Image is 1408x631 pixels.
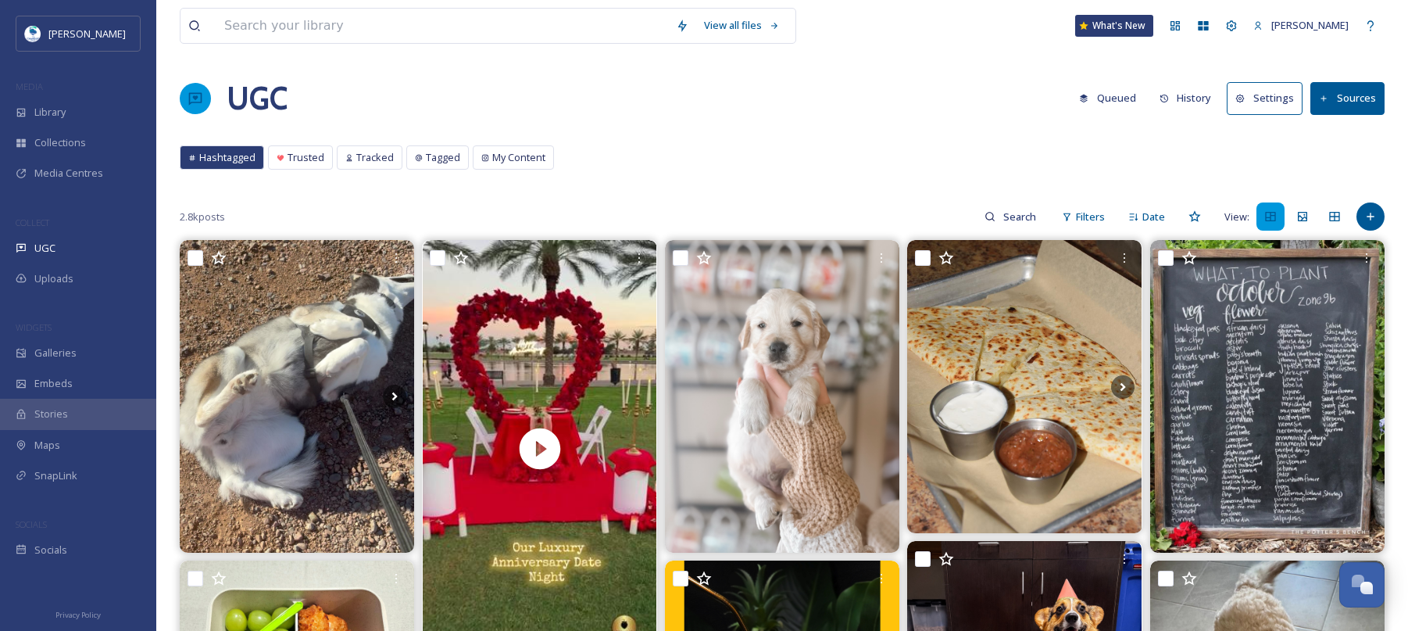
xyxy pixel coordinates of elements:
[34,166,103,181] span: Media Centres
[1271,18,1349,32] span: [PERSON_NAME]
[216,9,668,43] input: Search your library
[199,150,256,165] span: Hashtagged
[907,240,1142,533] img: It’s national quesadilla day! ✨ Cheese is always the answer… especially today! Come celebrate the...
[34,438,60,453] span: Maps
[288,150,324,165] span: Trusted
[1076,210,1105,224] span: Filters
[55,604,101,623] a: Privacy Policy
[426,150,460,165] span: Tagged
[1224,210,1249,224] span: View:
[16,518,47,530] span: SOCIALS
[1071,83,1144,113] button: Queued
[1142,210,1165,224] span: Date
[665,240,899,553] img: We have another cutie to introduce… say hello to ❤️‍🔥Rocket❤️‍🔥 aka red! We got to meet this swee...
[34,135,86,150] span: Collections
[48,27,126,41] span: [PERSON_NAME]
[25,26,41,41] img: download.jpeg
[34,241,55,256] span: UGC
[1152,83,1220,113] button: History
[995,201,1046,232] input: Search
[34,468,77,483] span: SnapLink
[1227,82,1310,114] a: Settings
[34,271,73,286] span: Uploads
[34,346,77,360] span: Galleries
[1071,83,1152,113] a: Queued
[34,105,66,120] span: Library
[492,150,545,165] span: My Content
[55,610,101,620] span: Privacy Policy
[1075,15,1153,37] a: What's New
[16,321,52,333] span: WIDGETS
[696,10,788,41] a: View all files
[356,150,394,165] span: Tracked
[1339,562,1385,608] button: Open Chat
[180,210,225,224] span: 2.8k posts
[16,81,43,92] span: MEDIA
[1227,82,1303,114] button: Settings
[16,217,49,228] span: COLLECT
[1310,82,1385,114] button: Sources
[1150,240,1385,553] img: ✨ October in the garden ✨ The cooler weather is here, and it’s the perfect time to fill your beds...
[34,376,73,391] span: Embeds
[34,543,67,558] span: Socials
[180,240,414,553] img: Exhausted from an all-day outing with mum. Followed up by a much-needed bath at petsmart in #chan...
[227,75,288,122] a: UGC
[1245,10,1356,41] a: [PERSON_NAME]
[1152,83,1228,113] a: History
[34,407,68,421] span: Stories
